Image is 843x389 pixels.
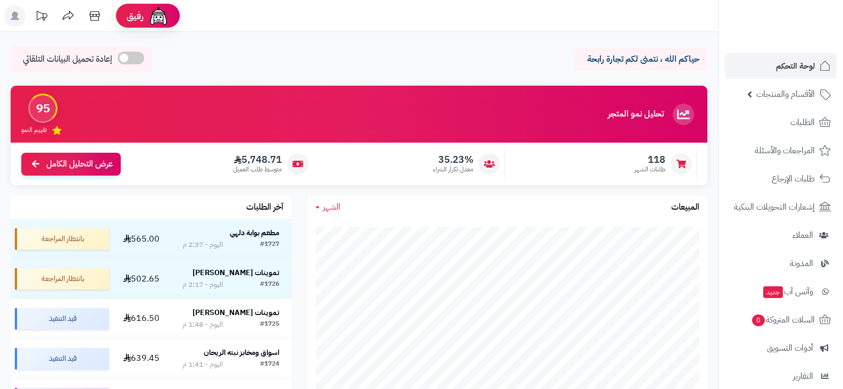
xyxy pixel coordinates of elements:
span: 35.23% [433,154,473,165]
a: المراجعات والأسئلة [725,138,837,163]
span: إشعارات التحويلات البنكية [734,200,815,214]
strong: تموينات [PERSON_NAME] [193,307,279,318]
img: logo-2.png [771,26,833,48]
td: 639.45 [113,339,170,378]
span: المدونة [790,256,813,271]
div: بانتظار المراجعة [15,268,109,289]
span: وآتس آب [762,284,813,299]
a: الشهر [315,201,340,213]
span: طلبات الشهر [635,165,665,174]
a: تحديثات المنصة [28,5,55,29]
span: الطلبات [790,115,815,130]
div: اليوم - 1:41 م [182,359,223,370]
span: طلبات الإرجاع [772,171,815,186]
a: العملاء [725,222,837,248]
a: وآتس آبجديد [725,279,837,304]
div: قيد التنفيذ [15,308,109,329]
span: 0 [752,314,765,326]
a: لوحة التحكم [725,53,837,79]
strong: تموينات [PERSON_NAME] [193,267,279,278]
span: العملاء [792,228,813,243]
h3: المبيعات [671,203,699,212]
a: السلات المتروكة0 [725,307,837,333]
div: #1724 [260,359,279,370]
a: عرض التحليل الكامل [21,153,121,176]
a: أدوات التسويق [725,335,837,361]
h3: آخر الطلبات [246,203,283,212]
a: المدونة [725,251,837,276]
div: قيد التنفيذ [15,348,109,369]
td: 502.65 [113,259,170,299]
a: الطلبات [725,110,837,135]
div: #1727 [260,239,279,250]
span: التقارير [793,369,813,384]
div: #1725 [260,319,279,330]
td: 565.00 [113,219,170,259]
span: المراجعات والأسئلة [755,143,815,158]
a: التقارير [725,363,837,389]
span: 5,748.71 [233,154,282,165]
div: اليوم - 1:48 م [182,319,223,330]
span: الشهر [323,201,340,213]
span: متوسط طلب العميل [233,165,282,174]
img: ai-face.png [148,5,169,27]
h3: تحليل نمو المتجر [608,110,664,119]
a: إشعارات التحويلات البنكية [725,194,837,220]
span: إعادة تحميل البيانات التلقائي [23,53,112,65]
p: حياكم الله ، نتمنى لكم تجارة رابحة [582,53,699,65]
strong: مطعم بوابة دلهي [230,227,279,238]
span: لوحة التحكم [776,59,815,73]
div: #1726 [260,279,279,290]
span: السلات المتروكة [751,312,815,327]
strong: اسواق ومخابز نبته الريحان [204,347,279,358]
span: معدل تكرار الشراء [433,165,473,174]
span: تقييم النمو [21,126,47,135]
span: الأقسام والمنتجات [756,87,815,102]
span: عرض التحليل الكامل [46,158,113,170]
span: 118 [635,154,665,165]
td: 616.50 [113,299,170,338]
span: أدوات التسويق [767,341,813,355]
div: اليوم - 2:37 م [182,239,223,250]
a: طلبات الإرجاع [725,166,837,192]
span: جديد [763,286,783,298]
div: بانتظار المراجعة [15,228,109,250]
span: رفيق [127,10,144,22]
div: اليوم - 2:17 م [182,279,223,290]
